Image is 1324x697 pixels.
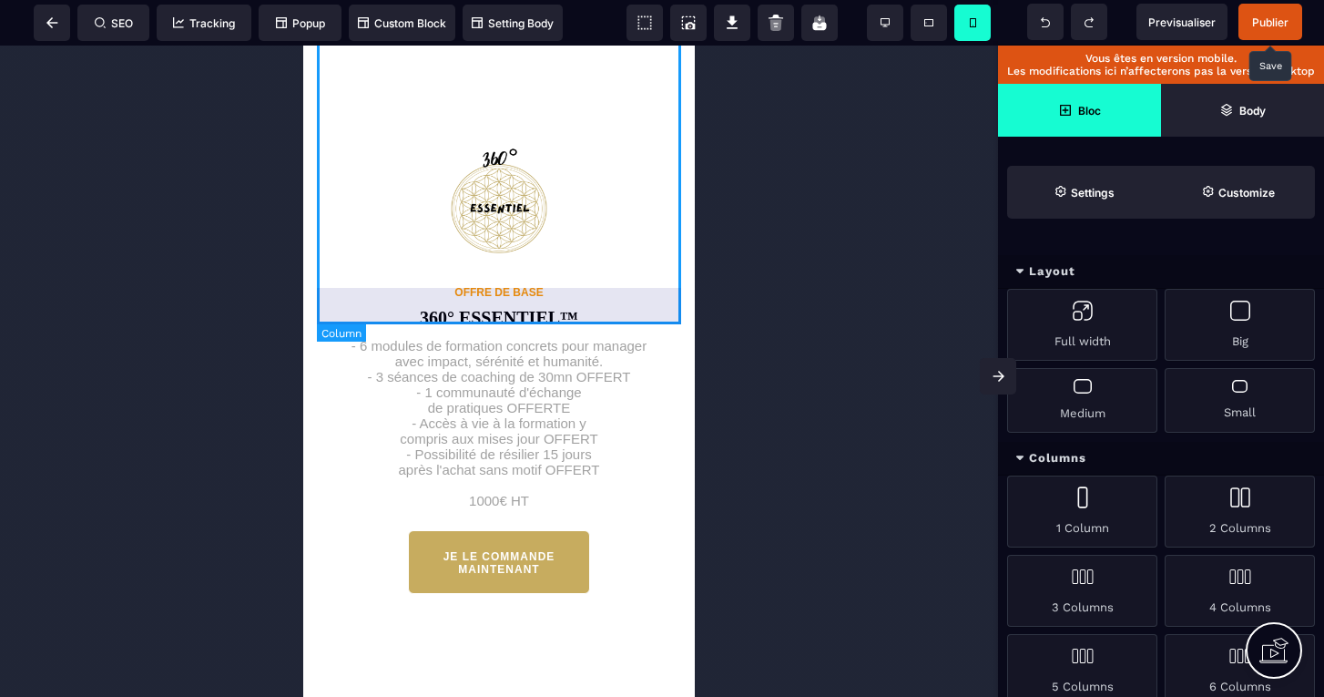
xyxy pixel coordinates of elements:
[1161,166,1315,219] span: Open Style Manager
[626,5,663,41] span: View components
[1007,476,1157,548] div: 1 Column
[1007,555,1157,627] div: 3 Columns
[358,16,446,30] span: Custom Block
[1165,476,1315,548] div: 2 Columns
[276,16,325,30] span: Popup
[1252,15,1288,29] span: Publier
[1148,15,1216,29] span: Previsualiser
[1218,186,1275,200] strong: Customize
[1078,104,1101,118] strong: Bloc
[998,84,1161,137] span: Open Blocks
[151,241,239,253] text: OFFRE DE BASE
[998,442,1324,476] div: Columns
[1007,368,1157,433] div: Medium
[1007,52,1315,65] p: Vous êtes en version mobile.
[472,16,554,30] span: Setting Body
[1071,186,1115,200] strong: Settings
[130,100,261,222] img: 7330cbb3e110190e0e7ece2900e972bd_10.png
[1161,84,1324,137] span: Open Layer Manager
[1136,4,1227,40] span: Preview
[1007,166,1161,219] span: Settings
[1165,368,1315,433] div: Small
[1007,289,1157,361] div: Full width
[1165,555,1315,627] div: 4 Columns
[105,485,287,548] button: JE LE COMMANDE MAINTENANT
[998,255,1324,289] div: Layout
[95,16,133,30] span: SEO
[1239,104,1266,118] strong: Body
[1007,65,1315,77] p: Les modifications ici n’affecterons pas la version desktop
[670,5,707,41] span: Screenshot
[1165,289,1315,361] div: Big
[48,283,343,463] h1: - 6 modules de formation concrets pour manager avec impact, sérénité et humanité. - 3 séances de ...
[173,16,235,30] span: Tracking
